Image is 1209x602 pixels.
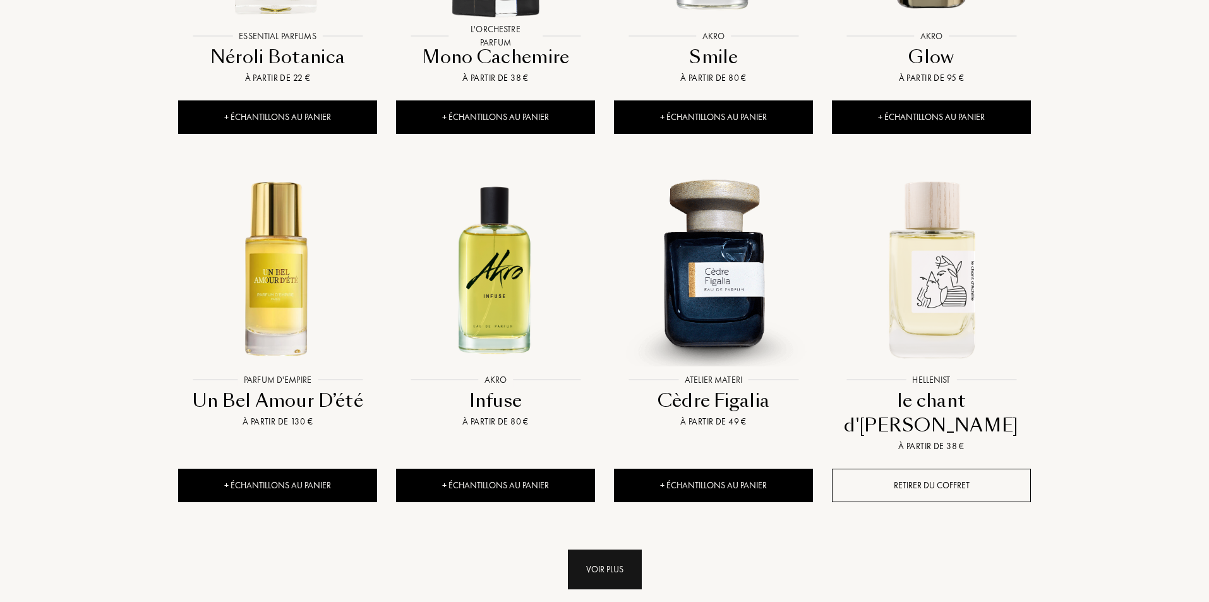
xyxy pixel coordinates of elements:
a: Infuse AkroAkroInfuseÀ partir de 80 € [396,156,595,444]
a: Cèdre Figalia Atelier MateriAtelier MateriCèdre FigaliaÀ partir de 49 € [614,156,813,444]
div: + Échantillons au panier [614,469,813,502]
a: le chant d'Achille HellenistHellenistle chant d'[PERSON_NAME]À partir de 38 € [832,156,1031,469]
div: le chant d'[PERSON_NAME] [837,388,1026,438]
div: À partir de 49 € [619,415,808,428]
div: Retirer du coffret [832,469,1031,502]
div: + Échantillons au panier [396,469,595,502]
div: À partir de 80 € [619,71,808,85]
div: Voir plus [568,550,642,589]
img: Infuse Akro [397,170,594,366]
img: le chant d'Achille Hellenist [833,170,1030,366]
div: À partir de 38 € [401,71,590,85]
div: + Échantillons au panier [832,100,1031,134]
div: + Échantillons au panier [178,469,377,502]
a: Un Bel Amour D’été Parfum d'EmpireParfum d'EmpireUn Bel Amour D’étéÀ partir de 130 € [178,156,377,444]
img: Un Bel Amour D’été Parfum d'Empire [179,170,376,366]
div: À partir de 22 € [183,71,372,85]
img: Cèdre Figalia Atelier Materi [615,170,812,366]
div: À partir de 130 € [183,415,372,428]
div: + Échantillons au panier [396,100,595,134]
div: À partir de 95 € [837,71,1026,85]
div: À partir de 80 € [401,415,590,428]
div: + Échantillons au panier [614,100,813,134]
div: À partir de 38 € [837,440,1026,453]
div: + Échantillons au panier [178,100,377,134]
